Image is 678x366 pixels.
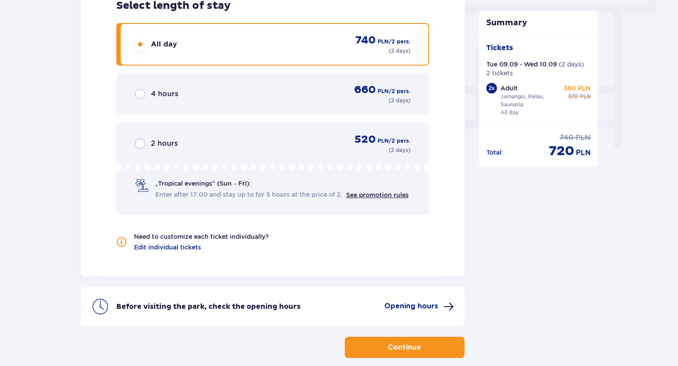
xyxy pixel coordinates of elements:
[486,83,497,93] div: 2 x
[564,84,591,93] p: 360 PLN
[355,133,376,146] p: 520
[501,93,562,109] p: Jamango, Relax, Saunaria
[134,232,269,241] p: Need to customize each ticket individually?
[155,179,251,188] p: „Tropical evenings" (Sun – Fri):
[568,93,578,101] p: 370
[389,137,410,145] p: / 2 pers.
[486,43,513,53] p: Tickets
[389,146,410,154] p: ( 2 days )
[486,148,503,157] p: Total :
[486,69,513,78] p: 2 tickets
[549,143,574,160] p: 720
[576,148,591,158] p: PLN
[486,60,557,69] p: Tue 09.09 - Wed 10.09
[389,87,410,95] p: / 2 pers.
[378,137,389,145] p: PLN
[151,89,178,99] p: 4 hours
[501,84,518,93] p: Adult
[354,83,376,97] p: 660
[384,301,438,311] p: Opening hours
[346,191,409,199] a: See promotion rules
[479,18,598,28] p: Summary
[378,87,389,95] p: PLN
[388,343,421,352] p: Continue
[378,38,389,46] p: PLN
[91,298,109,315] img: clock icon
[116,302,300,311] p: Before visiting the park, check the opening hours
[560,133,574,143] p: 740
[355,34,376,47] p: 740
[576,133,591,143] p: PLN
[151,39,177,49] p: All day
[155,190,343,199] span: Enter after 17:00 and stay up to for 5 hours at the price of 2.
[389,38,410,46] p: / 2 pers.
[134,243,201,252] a: Edit individual tickets
[389,47,410,55] p: ( 2 days )
[559,60,584,69] p: ( 2 days )
[151,139,178,148] p: 2 hours
[501,109,519,117] p: All day
[384,301,454,312] button: Opening hours
[389,97,410,105] p: ( 2 days )
[580,93,591,101] p: PLN
[345,337,465,358] button: Continue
